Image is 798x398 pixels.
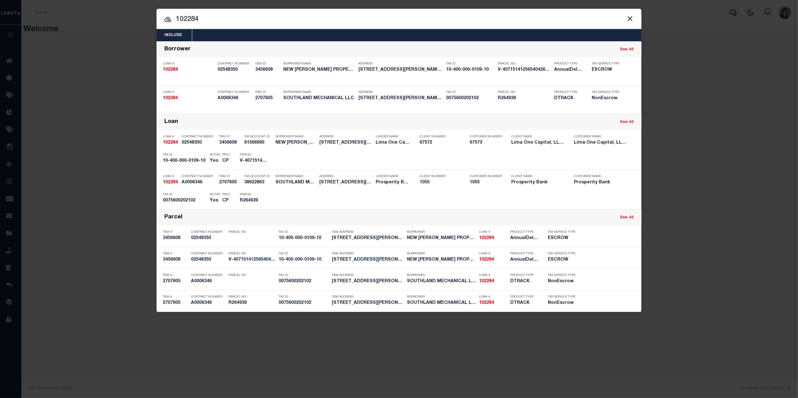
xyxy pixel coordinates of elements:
strong: 102284 [163,140,178,145]
p: Borrower [407,252,476,256]
h5: 22414 E KNOX DR PORTER TX 77365 [332,279,404,284]
p: TBM ID [219,135,241,139]
h5: Prosperity Bank [376,180,410,185]
h5: SOUTHLAND MECHANICAL LLC [283,96,355,101]
h5: 02548350 [182,140,216,145]
p: Borrower Name [275,175,316,178]
h5: 0075600202102 [446,96,495,101]
p: TBM Address [332,273,404,277]
p: Contract Number [191,230,225,234]
h5: 3456608 [219,140,241,145]
p: TBM # [163,295,188,299]
h5: R264939 [240,198,268,203]
h5: 02548350 [218,67,252,73]
h5: 3456608 [255,67,280,73]
p: Product Type [554,62,582,66]
p: Loan # [163,175,178,178]
p: Tax ID [446,90,495,94]
button: Close [626,14,634,23]
h5: 1185 S SHERIDAN DR MUSKEGON MI ... [332,236,404,241]
h5: Lima One Capital, LLC - Term Portfolio [574,140,627,145]
h5: NEW DAWN PROPERTIES LLC [407,236,476,241]
p: Tax Account ID [244,135,272,139]
p: Address [319,135,373,139]
p: Tax Service Type [548,252,576,256]
p: Customer Name [574,175,627,178]
h5: ESCROW [548,236,576,241]
p: Address [358,90,443,94]
h5: 38622863 [244,180,272,185]
p: Tax Account ID [244,175,272,178]
p: Contract Number [218,90,252,94]
h5: 1185 S SHERIDAN DR MUSKEGON MI ... [358,67,443,73]
p: TBM Address [332,295,404,299]
p: Loan # [163,135,178,139]
div: Loan [164,119,178,126]
h5: SOUTHLAND MECHANICAL LLC [275,180,316,185]
h5: Yes [210,198,219,203]
h5: SOUTHLAND MECHANICAL LLC [407,300,476,306]
h5: 1185 S SHERIDAN DR MUSKEGON MI ... [332,257,404,263]
p: Product Type [510,252,538,256]
h5: V-4071514125654042615987 [498,67,551,73]
a: See All [620,216,634,220]
h5: NEW DAWN PROPERTIES LLC [275,140,316,145]
h5: 0075600202102 [163,198,207,203]
h5: 102284 [479,300,507,306]
p: Contract Number [191,252,225,256]
h5: 67572 [420,140,460,145]
p: TBM Address [332,252,404,256]
h5: 1055 [420,180,460,185]
h5: 102284 [479,279,507,284]
h5: DTRACK [554,96,582,101]
h5: Yes [210,158,219,164]
h5: 61566990 [244,140,272,145]
p: Loan # [479,252,507,256]
h5: 102284 [479,236,507,241]
h5: CP [222,158,230,164]
p: Tax ID [279,252,329,256]
strong: 102284 [479,279,494,283]
p: Tax Service Type [592,90,623,94]
h5: Prosperity Bank [574,180,627,185]
h5: NonEscrow [548,279,576,284]
p: Address [358,62,443,66]
p: Borrower [407,295,476,299]
p: Tax Service Type [548,295,576,299]
div: Borrower [164,46,191,53]
h5: V-4071514125654042615987 [240,158,268,164]
p: Customer Number [470,175,502,178]
strong: 102284 [163,68,178,72]
h5: NEW DAWN PROPERTIES LLC [283,67,355,73]
p: Client Name [511,135,564,139]
a: See All [620,120,634,124]
h5: Lima One Capital, LLC - Term Po... [376,140,410,145]
p: TBM ID [255,90,280,94]
h5: A0006346 [191,279,225,284]
p: Loan # [163,62,214,66]
h5: NonEscrow [592,96,623,101]
h5: 0075600202102 [279,300,329,306]
h5: 3456608 [163,236,188,241]
p: Tax Service Type [592,62,623,66]
p: Parcel No [498,90,551,94]
p: Borrower Name [283,62,355,66]
p: Client Number [420,175,460,178]
h5: 102284 [163,67,214,73]
p: Customer Number [470,135,502,139]
p: Borrower [407,230,476,234]
h5: CP [222,198,230,203]
strong: 102284 [479,258,494,262]
p: Borrower Name [275,135,316,139]
h5: 102284 [163,96,214,101]
p: Parcel No [229,230,275,234]
p: TBM # [163,230,188,234]
h5: 102284 [163,180,178,185]
h5: AnnualDelinquency,Escrow [510,236,538,241]
a: See All [620,48,634,52]
h5: DTRACK [510,279,538,284]
p: Product Type [510,230,538,234]
h5: ESCROW [548,257,576,263]
p: Tax ID [279,230,329,234]
p: Lender Name [376,135,410,139]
